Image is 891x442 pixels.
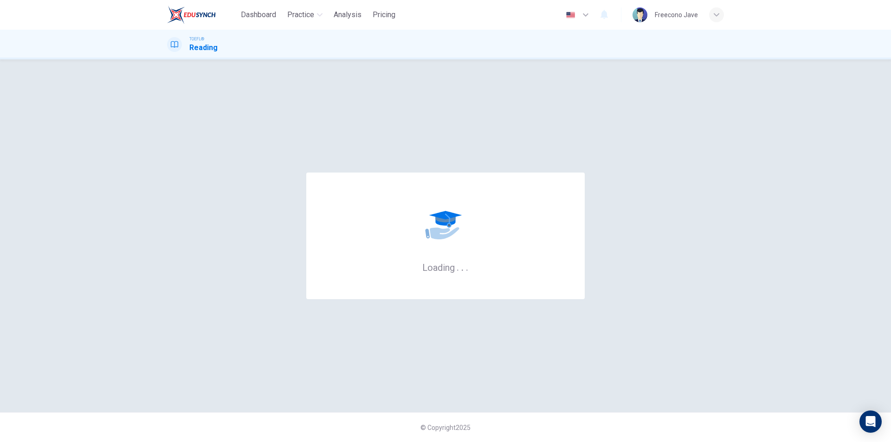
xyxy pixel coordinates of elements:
[334,9,362,20] span: Analysis
[189,36,204,42] span: TOEFL®
[241,9,276,20] span: Dashboard
[373,9,395,20] span: Pricing
[420,424,471,431] span: © Copyright 2025
[167,6,216,24] img: EduSynch logo
[859,410,882,433] div: Open Intercom Messenger
[655,9,698,20] div: Freecono Jave
[237,6,280,23] button: Dashboard
[422,261,469,273] h6: Loading
[369,6,399,23] button: Pricing
[456,259,459,274] h6: .
[330,6,365,23] button: Analysis
[461,259,464,274] h6: .
[167,6,237,24] a: EduSynch logo
[189,42,218,53] h1: Reading
[465,259,469,274] h6: .
[284,6,326,23] button: Practice
[565,12,576,19] img: en
[633,7,647,22] img: Profile picture
[287,9,314,20] span: Practice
